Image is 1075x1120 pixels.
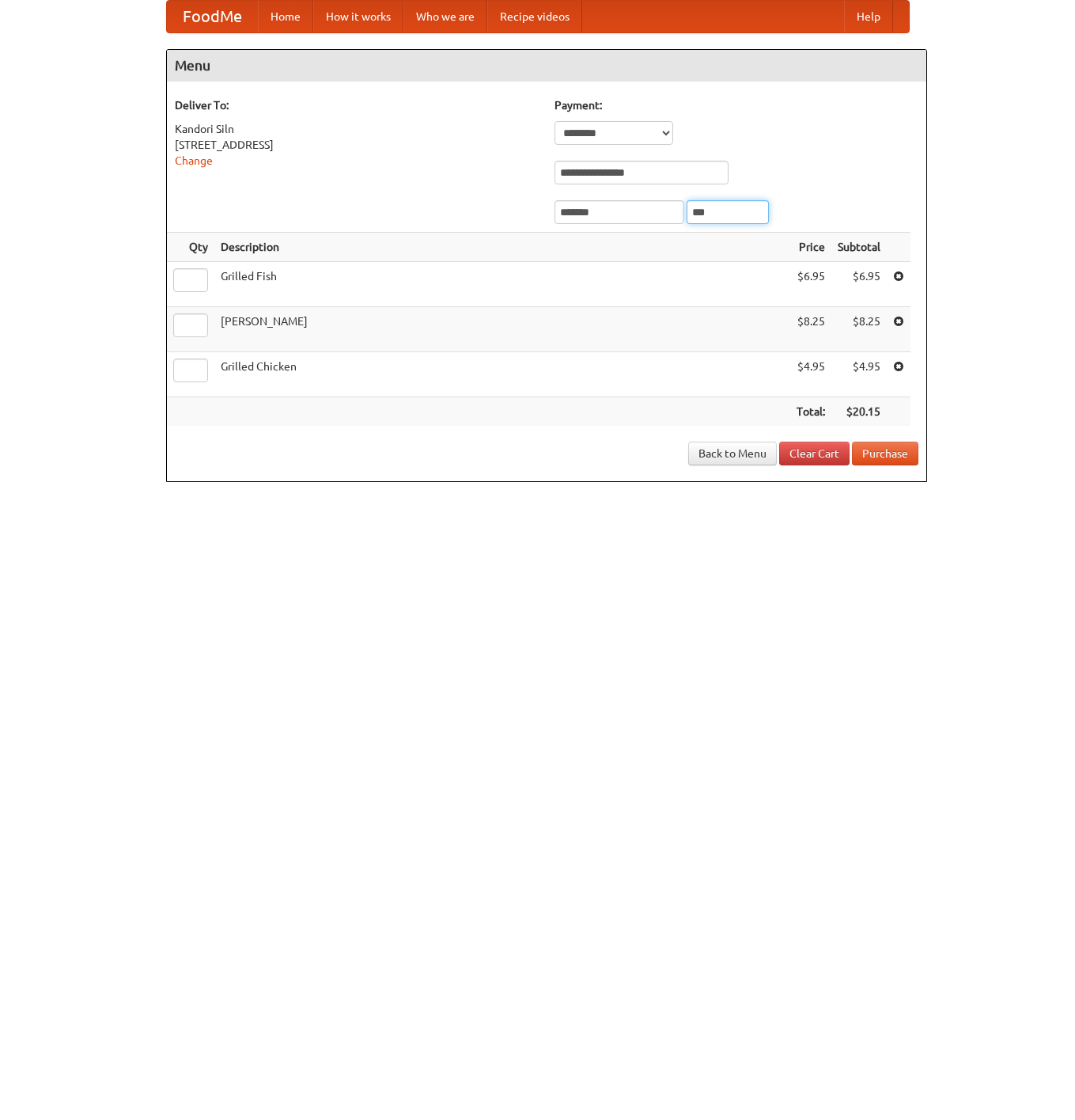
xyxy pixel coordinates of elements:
button: Purchase [852,442,918,465]
a: FoodMe [167,1,258,32]
a: Clear Cart [779,442,850,465]
a: Recipe videos [487,1,582,32]
th: Qty [167,233,214,262]
h5: Deliver To: [175,97,539,113]
th: Price [790,233,831,262]
td: [PERSON_NAME] [214,307,790,352]
th: Description [214,233,790,262]
td: Grilled Chicken [214,352,790,397]
td: $4.95 [831,352,887,397]
td: $8.25 [831,307,887,352]
a: Who we are [403,1,487,32]
a: Back to Menu [688,442,777,465]
h4: Menu [167,50,926,82]
th: $20.15 [831,397,887,427]
div: [STREET_ADDRESS] [175,137,539,153]
td: $8.25 [790,307,831,352]
th: Subtotal [831,233,887,262]
a: How it works [313,1,403,32]
a: Help [844,1,893,32]
td: $4.95 [790,352,831,397]
td: $6.95 [790,262,831,307]
a: Change [175,154,213,167]
th: Total: [790,397,831,427]
td: $6.95 [831,262,887,307]
td: Grilled Fish [214,262,790,307]
h5: Payment: [555,97,918,113]
div: Kandori Siln [175,121,539,137]
a: Home [258,1,313,32]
